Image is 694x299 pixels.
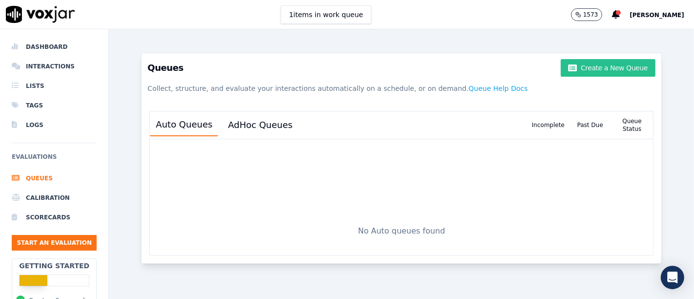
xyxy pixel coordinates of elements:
img: voxjar logo [6,6,75,23]
button: Create a New Queue [561,59,655,77]
a: Queues [12,169,97,188]
a: Interactions [12,57,97,76]
button: 1573 [571,8,612,21]
p: Collect, structure, and evaluate your interactions automatically on a schedule, or on demand. [147,80,655,97]
button: Queue Help Docs [469,80,528,97]
a: Lists [12,76,97,96]
div: Open Intercom Messenger [661,266,684,289]
p: No Auto queues found [358,225,445,237]
button: 1573 [571,8,603,21]
h3: Queues [147,59,655,77]
div: Past Due [569,111,611,139]
button: Start an Evaluation [12,235,97,251]
button: 1items in work queue [281,5,371,24]
a: Logs [12,115,97,135]
span: [PERSON_NAME] [630,12,684,19]
a: Scorecards [12,208,97,227]
a: Calibration [12,188,97,208]
div: Incomplete [527,111,569,139]
button: [PERSON_NAME] [630,9,694,21]
h2: Getting Started [19,261,89,271]
button: AdHoc Queues [222,114,298,136]
a: Tags [12,96,97,115]
div: Queue Status [611,111,653,139]
h6: Evaluations [12,151,97,169]
button: Auto Queues [150,114,218,136]
a: Dashboard [12,37,97,57]
p: 1573 [583,11,598,19]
